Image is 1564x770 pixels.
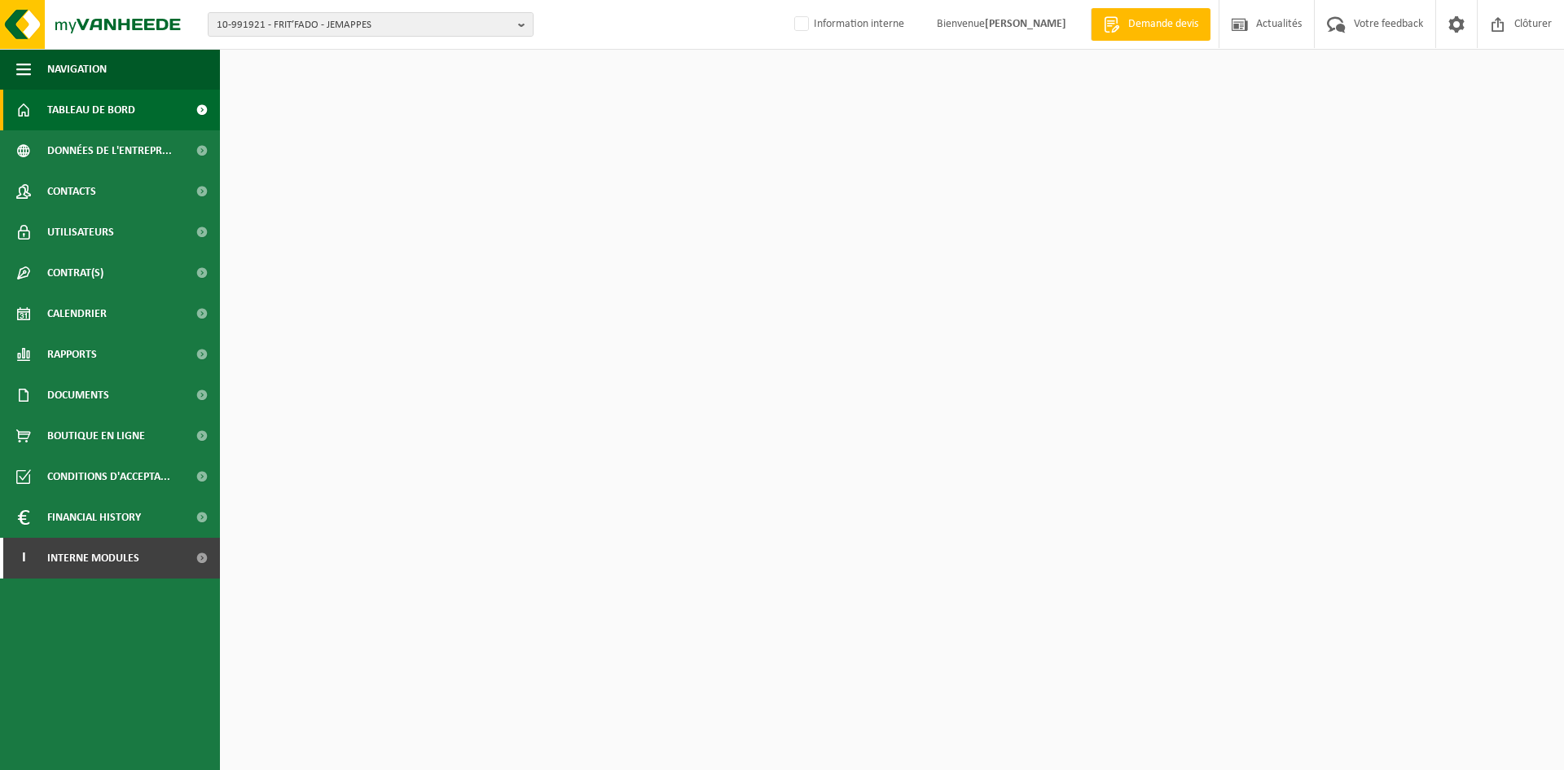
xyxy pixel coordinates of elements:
span: Navigation [47,49,107,90]
span: I [16,538,31,579]
span: Calendrier [47,293,107,334]
strong: [PERSON_NAME] [985,18,1066,30]
span: Demande devis [1124,16,1202,33]
a: Demande devis [1091,8,1210,41]
span: Données de l'entrepr... [47,130,172,171]
span: Utilisateurs [47,212,114,253]
span: Contacts [47,171,96,212]
span: Conditions d'accepta... [47,456,170,497]
span: Boutique en ligne [47,416,145,456]
span: 10-991921 - FRIT’FADO - JEMAPPES [217,13,512,37]
span: Contrat(s) [47,253,103,293]
span: Rapports [47,334,97,375]
button: 10-991921 - FRIT’FADO - JEMAPPES [208,12,534,37]
span: Interne modules [47,538,139,579]
label: Information interne [791,12,904,37]
span: Financial History [47,497,141,538]
span: Tableau de bord [47,90,135,130]
span: Documents [47,375,109,416]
